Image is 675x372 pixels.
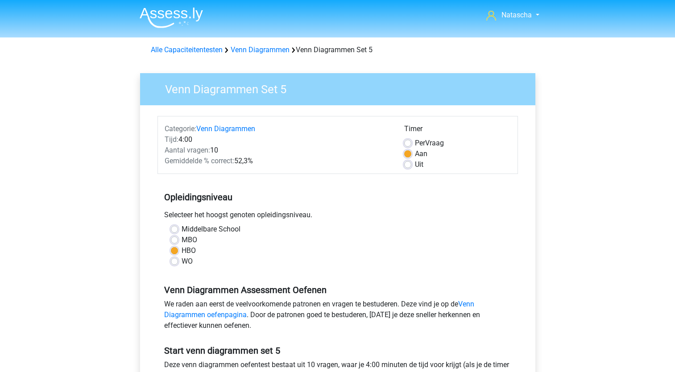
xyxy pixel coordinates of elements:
[165,135,178,144] span: Tijd:
[164,188,511,206] h5: Opleidingsniveau
[151,45,223,54] a: Alle Capaciteitentesten
[165,157,234,165] span: Gemiddelde % correct:
[165,124,196,133] span: Categorie:
[415,139,425,147] span: Per
[231,45,290,54] a: Venn Diagrammen
[415,149,427,159] label: Aan
[147,45,528,55] div: Venn Diagrammen Set 5
[415,159,423,170] label: Uit
[164,345,511,356] h5: Start venn diagrammen set 5
[182,224,240,235] label: Middelbare School
[158,156,398,166] div: 52,3%
[483,10,542,21] a: Natascha
[182,245,196,256] label: HBO
[501,11,532,19] span: Natascha
[157,210,518,224] div: Selecteer het hoogst genoten opleidingsniveau.
[182,256,193,267] label: WO
[157,299,518,335] div: We raden aan eerst de veelvoorkomende patronen en vragen te bestuderen. Deze vind je op de . Door...
[404,124,511,138] div: Timer
[165,146,210,154] span: Aantal vragen:
[140,7,203,28] img: Assessly
[415,138,444,149] label: Vraag
[158,145,398,156] div: 10
[196,124,255,133] a: Venn Diagrammen
[164,285,511,295] h5: Venn Diagrammen Assessment Oefenen
[158,134,398,145] div: 4:00
[182,235,197,245] label: MBO
[154,79,529,96] h3: Venn Diagrammen Set 5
